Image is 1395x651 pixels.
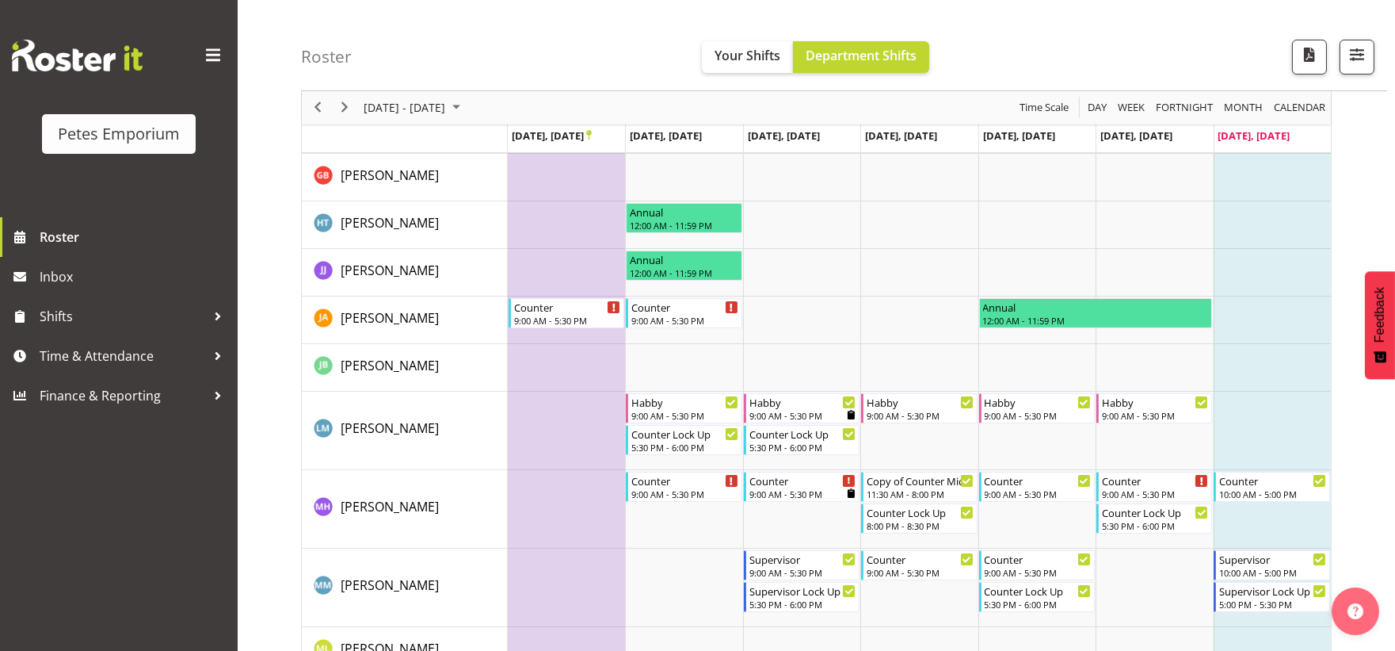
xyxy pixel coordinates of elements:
[867,566,973,579] div: 9:00 AM - 5:30 PM
[867,394,973,410] div: Habby
[1102,504,1208,520] div: Counter Lock Up
[749,426,856,442] div: Counter Lock Up
[1214,582,1329,612] div: Mandy Mosley"s event - Supervisor Lock Up Begin From Sunday, September 28, 2025 at 5:00:00 PM GMT...
[985,566,1091,579] div: 9:00 AM - 5:30 PM
[302,549,508,627] td: Mandy Mosley resource
[331,91,358,124] div: next period
[301,48,352,66] h4: Roster
[341,166,439,185] a: [PERSON_NAME]
[1086,98,1108,118] span: Day
[749,488,856,500] div: 9:00 AM - 5:30 PM
[631,299,738,315] div: Counter
[1102,409,1208,422] div: 9:00 AM - 5:30 PM
[1222,98,1266,118] button: Timeline Month
[867,519,973,532] div: 8:00 PM - 8:30 PM
[630,251,738,267] div: Annual
[631,473,738,488] div: Counter
[1154,98,1214,118] span: Fortnight
[1218,128,1290,143] span: [DATE], [DATE]
[631,394,738,410] div: Habby
[626,393,741,423] div: Lianne Morete"s event - Habby Begin From Tuesday, September 23, 2025 at 9:00:00 AM GMT+12:00 Ends...
[1102,488,1208,500] div: 9:00 AM - 5:30 PM
[341,309,439,327] span: [PERSON_NAME]
[983,299,1209,315] div: Annual
[867,551,973,567] div: Counter
[1272,98,1327,118] span: calendar
[1219,551,1325,567] div: Supervisor
[1096,393,1212,423] div: Lianne Morete"s event - Habby Begin From Saturday, September 27, 2025 at 9:00:00 AM GMT+12:00 End...
[749,394,856,410] div: Habby
[630,219,738,232] div: 12:00 AM - 11:59 PM
[630,128,702,143] span: [DATE], [DATE]
[514,314,620,327] div: 9:00 AM - 5:30 PM
[40,225,230,249] span: Roster
[302,297,508,344] td: Jeseryl Armstrong resource
[861,550,977,580] div: Mandy Mosley"s event - Counter Begin From Thursday, September 25, 2025 at 9:00:00 AM GMT+12:00 En...
[979,550,1095,580] div: Mandy Mosley"s event - Counter Begin From Friday, September 26, 2025 at 9:00:00 AM GMT+12:00 Ends...
[341,213,439,232] a: [PERSON_NAME]
[58,122,180,146] div: Petes Emporium
[983,314,1209,327] div: 12:00 AM - 11:59 PM
[341,308,439,327] a: [PERSON_NAME]
[1017,98,1072,118] button: Time Scale
[341,419,439,438] a: [PERSON_NAME]
[40,344,206,368] span: Time & Attendance
[1102,394,1208,410] div: Habby
[861,504,977,534] div: Mackenzie Angus"s event - Counter Lock Up Begin From Thursday, September 25, 2025 at 8:00:00 PM G...
[1347,603,1363,619] img: help-xxl-2.png
[631,488,738,500] div: 9:00 AM - 5:30 PM
[302,154,508,201] td: Gillian Byford resource
[1219,488,1325,500] div: 10:00 AM - 5:00 PM
[1222,98,1264,118] span: Month
[867,504,973,520] div: Counter Lock Up
[631,409,738,422] div: 9:00 AM - 5:30 PM
[1292,40,1327,75] button: Download a PDF of the roster according to the set date range.
[341,262,439,279] span: [PERSON_NAME]
[626,298,741,328] div: Jeseryl Armstrong"s event - Counter Begin From Tuesday, September 23, 2025 at 9:00:00 AM GMT+12:0...
[630,204,738,220] div: Annual
[334,98,356,118] button: Next
[749,566,856,579] div: 9:00 AM - 5:30 PM
[341,576,439,594] span: [PERSON_NAME]
[302,344,508,392] td: Jodine Bunn resource
[40,304,206,328] span: Shifts
[983,128,1055,143] span: [DATE], [DATE]
[749,473,856,488] div: Counter
[341,357,439,374] span: [PERSON_NAME]
[985,598,1091,611] div: 5:30 PM - 6:00 PM
[302,249,508,297] td: Janelle Jonkers resource
[865,128,937,143] span: [DATE], [DATE]
[1100,128,1172,143] span: [DATE], [DATE]
[744,393,859,423] div: Lianne Morete"s event - Habby Begin From Wednesday, September 24, 2025 at 9:00:00 AM GMT+12:00 En...
[749,409,856,422] div: 9:00 AM - 5:30 PM
[631,314,738,327] div: 9:00 AM - 5:30 PM
[749,598,856,611] div: 5:30 PM - 6:00 PM
[702,41,793,73] button: Your Shifts
[626,472,741,502] div: Mackenzie Angus"s event - Counter Begin From Tuesday, September 23, 2025 at 9:00:00 AM GMT+12:00 ...
[1018,98,1070,118] span: Time Scale
[631,426,738,442] div: Counter Lock Up
[341,167,439,184] span: [PERSON_NAME]
[867,473,973,488] div: Copy of Counter Mid Shift
[749,583,856,599] div: Supervisor Lock Up
[341,214,439,232] span: [PERSON_NAME]
[1085,98,1110,118] button: Timeline Day
[1219,473,1325,488] div: Counter
[626,425,741,455] div: Lianne Morete"s event - Counter Lock Up Begin From Tuesday, September 23, 2025 at 5:30:00 PM GMT+...
[509,298,624,328] div: Jeseryl Armstrong"s event - Counter Begin From Monday, September 22, 2025 at 9:00:00 AM GMT+12:00...
[341,261,439,280] a: [PERSON_NAME]
[304,91,331,124] div: previous period
[861,393,977,423] div: Lianne Morete"s event - Habby Begin From Thursday, September 25, 2025 at 9:00:00 AM GMT+12:00 End...
[302,470,508,549] td: Mackenzie Angus resource
[1102,473,1208,488] div: Counter
[793,41,929,73] button: Department Shifts
[1214,550,1329,580] div: Mandy Mosley"s event - Supervisor Begin From Sunday, September 28, 2025 at 10:00:00 AM GMT+13:00 ...
[341,419,439,437] span: [PERSON_NAME]
[1096,472,1212,502] div: Mackenzie Angus"s event - Counter Begin From Saturday, September 27, 2025 at 9:00:00 AM GMT+12:00...
[40,384,206,408] span: Finance & Reporting
[749,551,856,567] div: Supervisor
[979,582,1095,612] div: Mandy Mosley"s event - Counter Lock Up Begin From Friday, September 26, 2025 at 5:30:00 PM GMT+12...
[1219,598,1325,611] div: 5:00 PM - 5:30 PM
[1214,472,1329,502] div: Mackenzie Angus"s event - Counter Begin From Sunday, September 28, 2025 at 10:00:00 AM GMT+13:00 ...
[1365,271,1395,379] button: Feedback - Show survey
